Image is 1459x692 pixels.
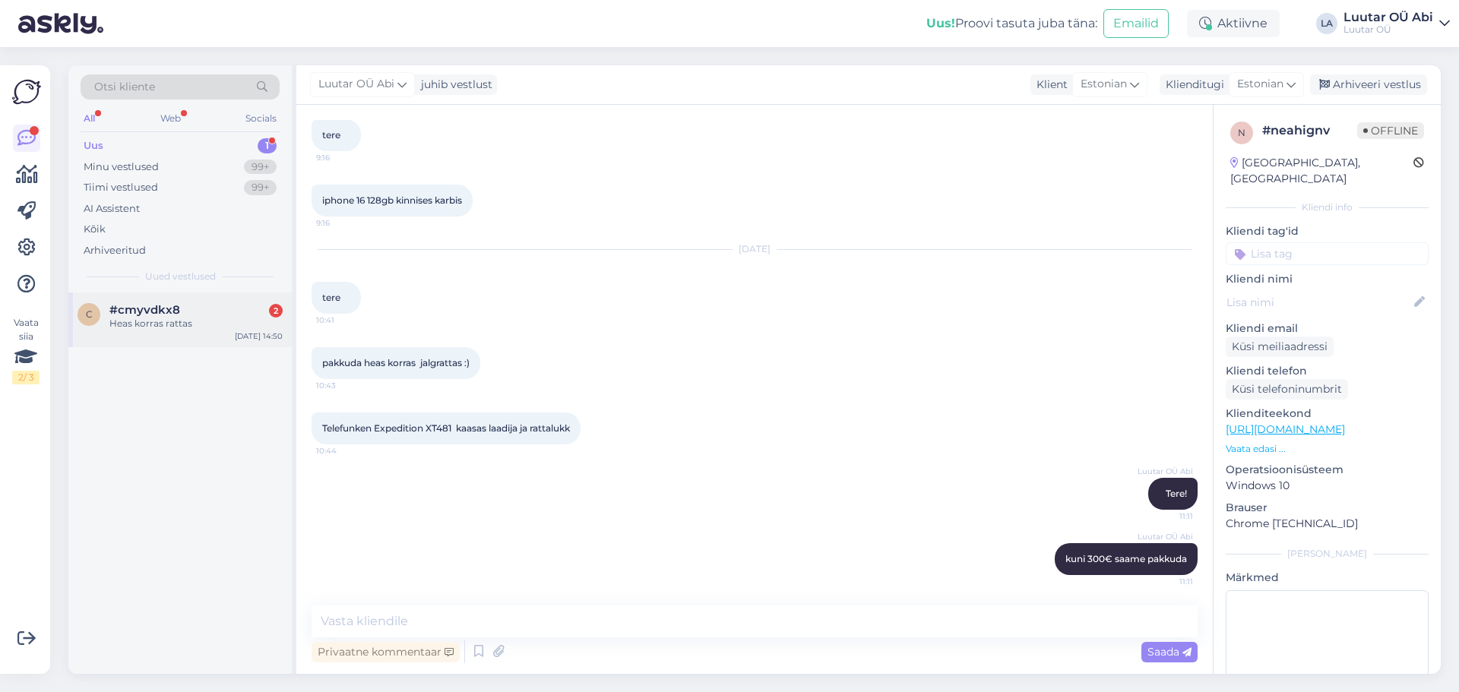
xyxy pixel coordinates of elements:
[316,217,373,229] span: 9:16
[1065,553,1187,564] span: kuni 300€ saame pakkuda
[322,194,462,206] span: iphone 16 128gb kinnises karbis
[1147,645,1192,659] span: Saada
[322,129,340,141] span: tere
[1226,547,1429,561] div: [PERSON_NAME]
[1343,11,1450,36] a: Luutar OÜ AbiLuutar OÜ
[1226,422,1345,436] a: [URL][DOMAIN_NAME]
[926,16,955,30] b: Uus!
[94,79,155,95] span: Otsi kliente
[84,180,158,195] div: Tiimi vestlused
[1230,155,1413,187] div: [GEOGRAPHIC_DATA], [GEOGRAPHIC_DATA]
[1226,337,1334,357] div: Küsi meiliaadressi
[81,109,98,128] div: All
[1310,74,1427,95] div: Arhiveeri vestlus
[109,317,283,330] div: Heas korras rattas
[316,314,373,326] span: 10:41
[86,308,93,320] span: c
[258,138,277,153] div: 1
[415,77,492,93] div: juhib vestlust
[244,160,277,175] div: 99+
[322,357,470,368] span: pakkuda heas korras jalgrattas :)
[1316,13,1337,34] div: LA
[1226,271,1429,287] p: Kliendi nimi
[84,243,146,258] div: Arhiveeritud
[1103,9,1169,38] button: Emailid
[312,242,1198,256] div: [DATE]
[1226,570,1429,586] p: Märkmed
[322,292,340,303] span: tere
[1226,201,1429,214] div: Kliendi info
[1262,122,1357,140] div: # neahignv
[1226,462,1429,478] p: Operatsioonisüsteem
[1226,294,1411,311] input: Lisa nimi
[312,642,460,662] div: Privaatne kommentaar
[1226,406,1429,422] p: Klienditeekond
[1226,321,1429,337] p: Kliendi email
[1343,24,1433,36] div: Luutar OÜ
[1136,531,1193,542] span: Luutar OÜ Abi
[322,422,570,434] span: Telefunken Expedition XT481 kaasas laadija ja rattalukk
[145,270,216,283] span: Uued vestlused
[244,180,277,195] div: 99+
[12,77,41,106] img: Askly Logo
[12,316,40,384] div: Vaata siia
[242,109,280,128] div: Socials
[84,160,159,175] div: Minu vestlused
[1238,127,1245,138] span: n
[109,303,180,317] span: #cmyvdkx8
[84,138,103,153] div: Uus
[1226,478,1429,494] p: Windows 10
[1226,223,1429,239] p: Kliendi tag'id
[12,371,40,384] div: 2 / 3
[1226,242,1429,265] input: Lisa tag
[1030,77,1068,93] div: Klient
[1081,76,1127,93] span: Estonian
[926,14,1097,33] div: Proovi tasuta juba täna:
[1226,379,1348,400] div: Küsi telefoninumbrit
[157,109,184,128] div: Web
[318,76,394,93] span: Luutar OÜ Abi
[1343,11,1433,24] div: Luutar OÜ Abi
[1166,488,1187,499] span: Tere!
[84,222,106,237] div: Kõik
[1136,576,1193,587] span: 11:11
[1226,500,1429,516] p: Brauser
[1160,77,1224,93] div: Klienditugi
[1226,363,1429,379] p: Kliendi telefon
[235,330,283,342] div: [DATE] 14:50
[1237,76,1283,93] span: Estonian
[316,445,373,457] span: 10:44
[1136,510,1193,522] span: 11:11
[1226,442,1429,456] p: Vaata edasi ...
[1187,10,1280,37] div: Aktiivne
[316,152,373,163] span: 9:16
[84,201,140,216] div: AI Assistent
[269,304,283,318] div: 2
[1136,466,1193,477] span: Luutar OÜ Abi
[316,380,373,391] span: 10:43
[1226,516,1429,532] p: Chrome [TECHNICAL_ID]
[1357,122,1424,139] span: Offline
